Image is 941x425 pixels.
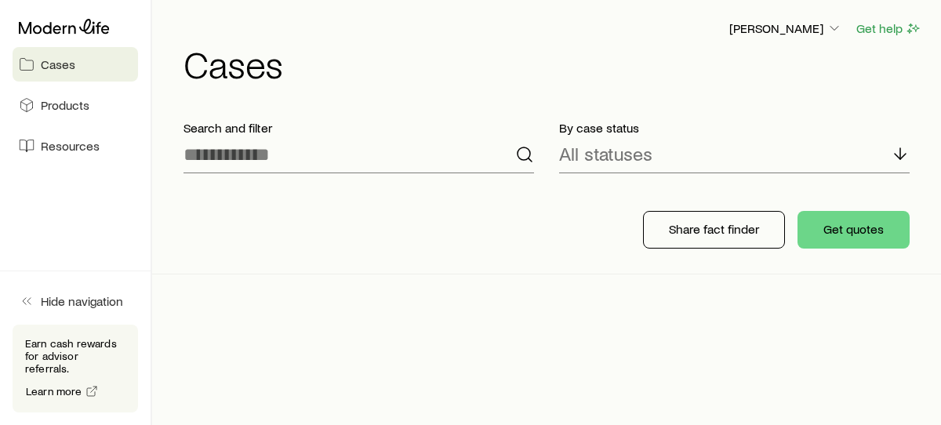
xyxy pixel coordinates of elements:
[183,120,534,136] p: Search and filter
[797,211,910,249] button: Get quotes
[13,47,138,82] a: Cases
[13,325,138,412] div: Earn cash rewards for advisor referrals.Learn more
[41,97,89,113] span: Products
[13,88,138,122] a: Products
[41,56,75,72] span: Cases
[13,129,138,163] a: Resources
[669,221,759,237] p: Share fact finder
[26,386,82,397] span: Learn more
[643,211,785,249] button: Share fact finder
[856,20,922,38] button: Get help
[25,337,125,375] p: Earn cash rewards for advisor referrals.
[41,293,123,309] span: Hide navigation
[41,138,100,154] span: Resources
[559,120,910,136] p: By case status
[729,20,842,36] p: [PERSON_NAME]
[728,20,843,38] button: [PERSON_NAME]
[559,143,652,165] p: All statuses
[13,284,138,318] button: Hide navigation
[183,45,922,82] h1: Cases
